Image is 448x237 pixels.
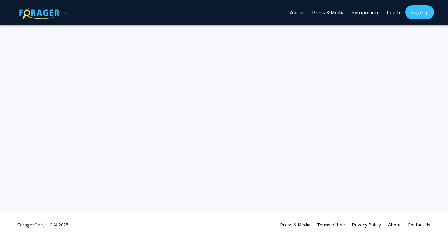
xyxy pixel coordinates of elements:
a: Press & Media [280,222,310,228]
a: Terms of Use [317,222,345,228]
a: Sign Up [405,5,434,19]
div: ForagerOne, LLC © 2025 [17,212,68,237]
a: Privacy Policy [352,222,381,228]
a: Contact Us [408,222,430,228]
img: ForagerOne Logo [19,7,68,19]
a: About [388,222,401,228]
